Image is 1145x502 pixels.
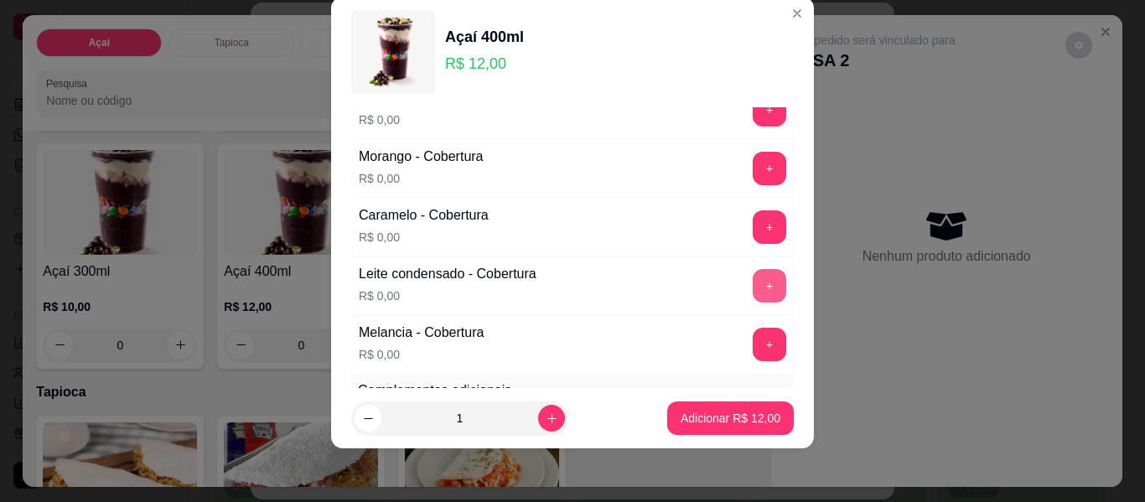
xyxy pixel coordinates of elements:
[359,147,484,167] div: Morango - Cobertura
[359,170,484,187] p: R$ 0,00
[359,287,536,304] p: R$ 0,00
[667,401,794,435] button: Adicionar R$ 12,00
[359,111,488,128] p: R$ 0,00
[753,210,786,244] button: add
[538,405,565,432] button: increase-product-quantity
[445,25,524,49] div: Açaí 400ml
[359,264,536,284] div: Leite condensado - Cobertura
[753,152,786,185] button: add
[445,52,524,75] p: R$ 12,00
[753,269,786,303] button: add
[753,328,786,361] button: add
[359,205,489,225] div: Caramelo - Cobertura
[351,10,435,94] img: product-image
[358,380,511,401] div: Complementos adicionais
[753,93,786,127] button: add
[681,410,780,427] p: Adicionar R$ 12,00
[359,229,489,246] p: R$ 0,00
[355,405,381,432] button: decrease-product-quantity
[359,323,484,343] div: Melancia - Cobertura
[359,346,484,363] p: R$ 0,00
